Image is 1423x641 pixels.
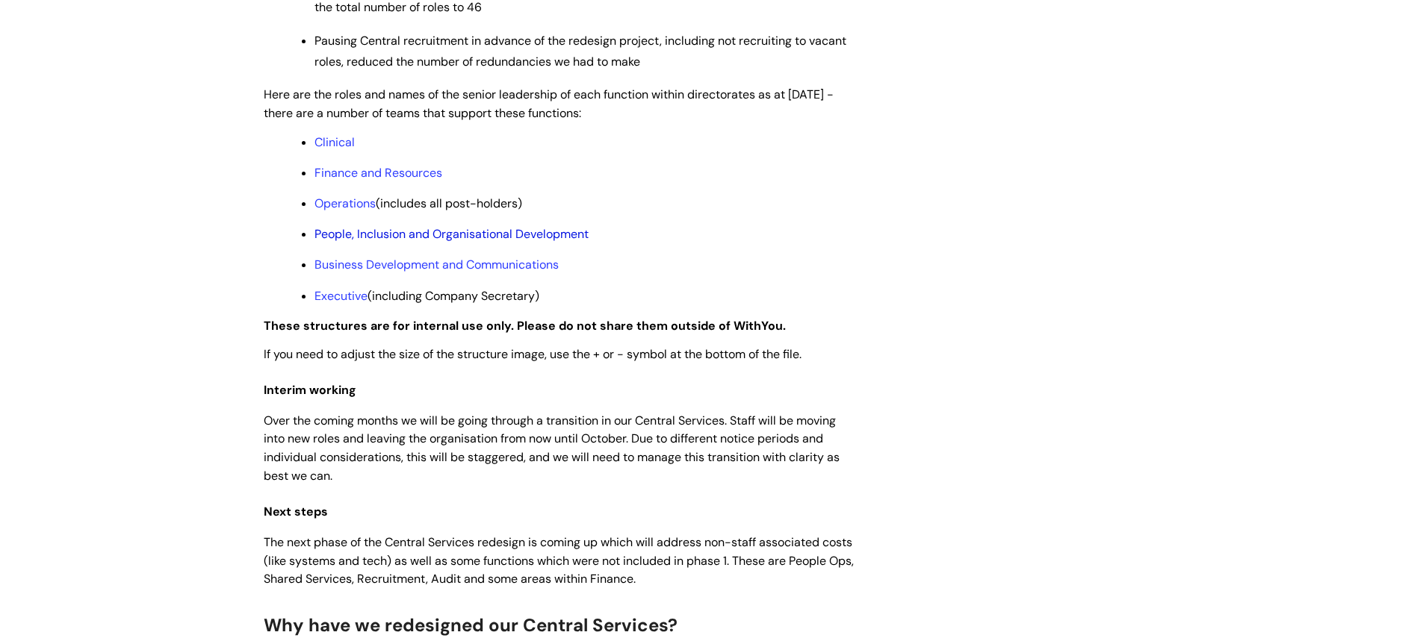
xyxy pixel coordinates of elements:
span: (includes all post-holders) [314,196,522,211]
a: People, Inclusion and Organisational Development [314,226,589,242]
span: Why have we redesigned our Central Services? [264,613,678,637]
a: Finance and Resources [314,165,442,181]
span: (including Company Secretary) [314,288,539,304]
a: Clinical [314,134,355,150]
p: Pausing Central recruitment in advance of the redesign project, including not recruiting to vacan... [314,31,854,74]
strong: These structures are for internal use only. Please do not share them outside of WithYou. [264,318,786,334]
a: Executive [314,288,368,304]
a: Operations [314,196,376,211]
span: Here are the roles and names of the senior leadership of each function within directorates as at ... [264,87,834,121]
span: Next steps [264,504,328,519]
span: Over the coming months we will be going through a transition in our Central Services. Staff will ... [264,413,840,484]
span: Interim working [264,382,356,398]
span: The next phase of the Central Services redesign is coming up which will address non-staff associa... [264,534,854,587]
a: Business Development and Communications [314,257,559,272]
span: If you need to adjust the size of the structure image, use the + or - symbol at the bottom of the... [264,346,802,362]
